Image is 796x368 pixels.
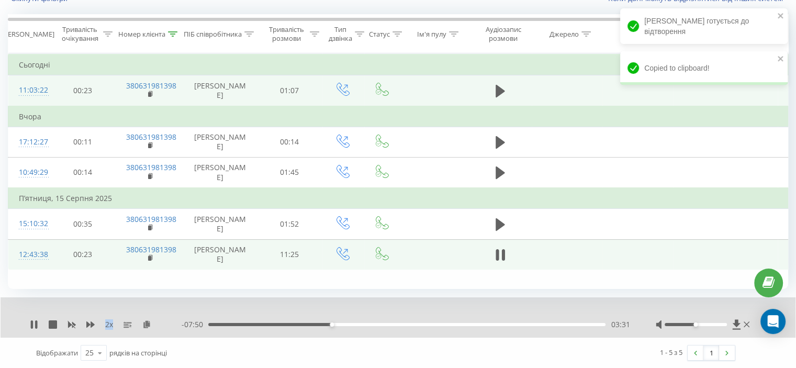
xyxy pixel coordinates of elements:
a: 380631981398 [126,214,176,224]
div: Джерело [550,30,579,39]
div: Статус [369,30,390,39]
td: 00:23 [50,239,116,270]
span: 2 x [105,319,113,330]
div: Тривалість розмови [266,25,307,43]
div: Open Intercom Messenger [760,309,786,334]
button: close [777,12,784,21]
td: 11:25 [257,239,322,270]
div: Тип дзвінка [329,25,352,43]
td: 01:07 [257,75,322,106]
div: 11:03:22 [19,80,40,101]
div: Тривалість очікування [59,25,100,43]
td: [PERSON_NAME] [184,157,257,188]
div: Ім'я пулу [417,30,446,39]
div: 10:49:29 [19,162,40,183]
div: Номер клієнта [118,30,165,39]
a: 1 [703,345,719,360]
td: [PERSON_NAME] [184,209,257,239]
button: close [777,54,784,64]
td: 00:23 [50,75,116,106]
div: [PERSON_NAME] [2,30,54,39]
div: 12:43:38 [19,244,40,265]
td: [PERSON_NAME] [184,75,257,106]
div: 1 - 5 з 5 [660,347,682,358]
td: 00:14 [257,127,322,157]
div: Accessibility label [693,322,698,327]
a: 380631981398 [126,132,176,142]
a: 380631981398 [126,162,176,172]
span: - 07:50 [182,319,208,330]
span: Відображати [36,348,78,358]
div: 17:12:27 [19,132,40,152]
div: [PERSON_NAME] готується до відтворення [620,8,788,44]
td: [PERSON_NAME] [184,127,257,157]
div: ПІБ співробітника [184,30,242,39]
td: [PERSON_NAME] [184,239,257,270]
td: 01:52 [257,209,322,239]
div: 15:10:32 [19,214,40,234]
span: 03:31 [611,319,630,330]
div: Copied to clipboard! [620,51,788,85]
div: Accessibility label [330,322,334,327]
span: рядків на сторінці [109,348,167,358]
div: 25 [85,348,94,358]
td: 00:14 [50,157,116,188]
div: Аудіозапис розмови [478,25,529,43]
td: 00:11 [50,127,116,157]
td: 00:35 [50,209,116,239]
a: 380631981398 [126,244,176,254]
td: 01:45 [257,157,322,188]
a: 380631981398 [126,81,176,91]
